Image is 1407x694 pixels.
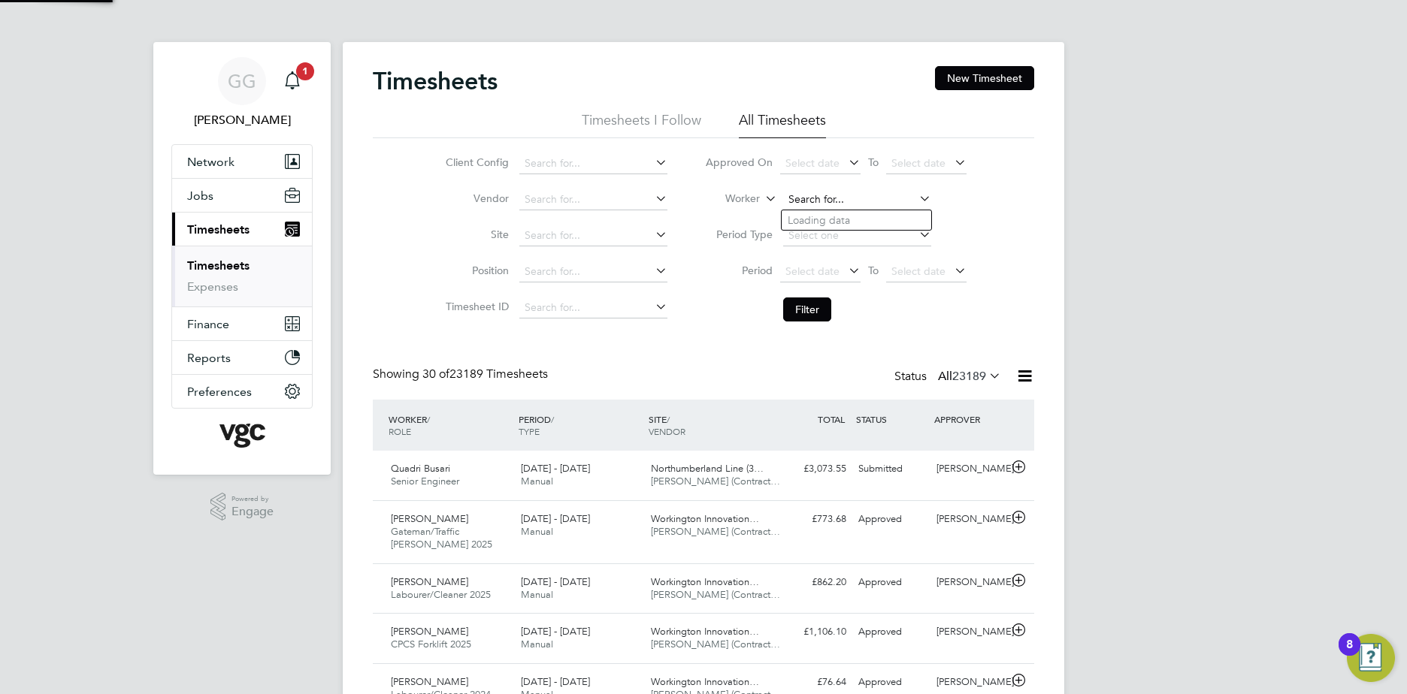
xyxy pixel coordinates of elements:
span: Gauri Gautam [171,111,313,129]
span: / [667,413,670,425]
div: SITE [645,406,775,445]
nav: Main navigation [153,42,331,475]
span: [DATE] - [DATE] [521,625,590,638]
span: Jobs [187,189,213,203]
div: Approved [852,620,930,644]
span: 1 [296,62,314,80]
span: / [427,413,430,425]
div: APPROVER [930,406,1009,433]
span: [PERSON_NAME] (Contract… [651,475,780,487]
div: [PERSON_NAME] [930,570,1009,595]
h2: Timesheets [373,66,498,96]
span: Northumberland Line (3… [651,462,764,475]
input: Search for... [519,261,667,282]
span: 23189 [952,369,986,384]
div: Showing [373,367,551,382]
label: Period Type [705,228,773,241]
div: Timesheets [172,246,312,306]
a: 1 [277,57,307,105]
button: Open Resource Center, 8 new notifications [1347,634,1395,682]
span: TYPE [519,425,540,437]
span: Select date [891,156,946,170]
div: Approved [852,507,930,532]
span: Manual [521,475,553,487]
a: Timesheets [187,258,250,273]
span: [PERSON_NAME] (Contract… [651,588,780,601]
label: Worker [692,192,760,207]
span: Finance [187,317,229,331]
span: [DATE] - [DATE] [521,675,590,688]
span: Select date [891,264,946,278]
a: Expenses [187,279,238,294]
input: Search for... [783,189,931,210]
span: Powered by [231,493,274,505]
span: [DATE] - [DATE] [521,512,590,525]
div: [PERSON_NAME] [930,507,1009,532]
span: Manual [521,638,553,650]
span: [DATE] - [DATE] [521,462,590,475]
span: Labourer/Cleaner 2025 [391,588,491,601]
div: [PERSON_NAME] [930,620,1009,644]
span: To [864,152,883,172]
span: / [551,413,554,425]
span: 23189 Timesheets [422,367,548,382]
input: Search for... [519,189,667,210]
label: All [938,369,1001,384]
span: Manual [521,588,553,601]
span: Select date [785,264,840,278]
div: STATUS [852,406,930,433]
li: All Timesheets [739,111,826,138]
span: Network [187,155,234,169]
span: [PERSON_NAME] [391,625,468,638]
span: Gateman/Traffic [PERSON_NAME] 2025 [391,525,492,551]
input: Search for... [519,297,667,318]
div: Status [894,367,1004,388]
div: £3,073.55 [774,457,852,481]
label: Timesheet ID [441,300,509,313]
div: Approved [852,570,930,595]
div: £1,106.10 [774,620,852,644]
button: Jobs [172,179,312,212]
span: [PERSON_NAME] [391,575,468,588]
div: 8 [1346,644,1353,664]
div: Submitted [852,457,930,481]
span: [PERSON_NAME] [391,512,468,525]
button: Network [172,145,312,178]
button: Finance [172,307,312,340]
span: Reports [187,351,231,365]
label: Period [705,264,773,277]
span: Select date [785,156,840,170]
span: Timesheets [187,222,250,237]
span: ROLE [389,425,411,437]
a: Powered byEngage [210,493,274,521]
a: GG[PERSON_NAME] [171,57,313,129]
span: Engage [231,505,274,518]
span: Workington Innovation… [651,675,759,688]
li: Loading data [782,210,931,230]
button: Timesheets [172,213,312,246]
div: PERIOD [515,406,645,445]
span: Senior Engineer [391,475,459,487]
span: VENDOR [649,425,685,437]
span: Workington Innovation… [651,512,759,525]
label: Vendor [441,192,509,205]
input: Select one [783,225,931,246]
span: GG [228,71,256,91]
span: Workington Innovation… [651,575,759,588]
span: Manual [521,525,553,538]
input: Search for... [519,225,667,246]
label: Site [441,228,509,241]
span: CPCS Forklift 2025 [391,638,471,650]
button: Reports [172,341,312,374]
button: Filter [783,297,831,321]
label: Position [441,264,509,277]
span: Workington Innovation… [651,625,759,638]
span: [PERSON_NAME] (Contract… [651,638,780,650]
li: Timesheets I Follow [582,111,701,138]
span: To [864,261,883,280]
label: Approved On [705,155,773,169]
div: £862.20 [774,570,852,595]
div: WORKER [385,406,515,445]
span: Preferences [187,385,252,399]
button: New Timesheet [935,66,1034,90]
